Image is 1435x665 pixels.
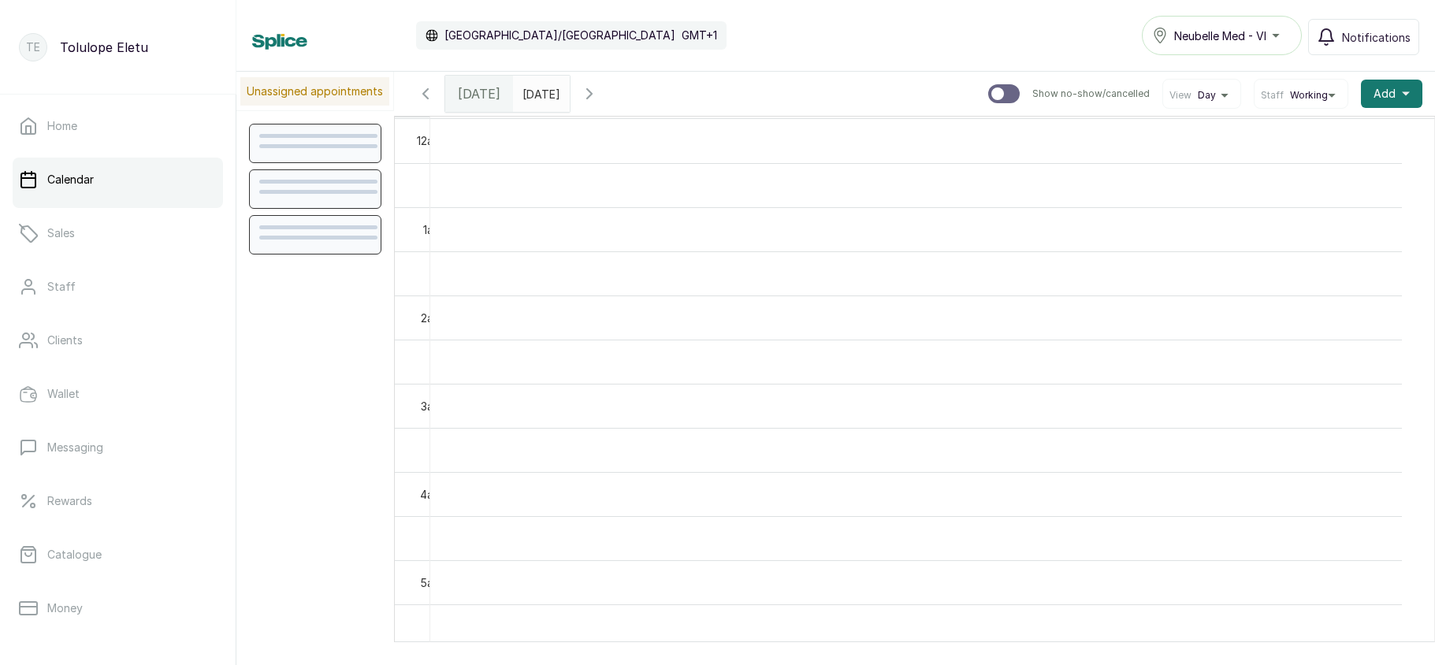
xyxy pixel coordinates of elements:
[1198,89,1216,102] span: Day
[1308,19,1419,55] button: Notifications
[13,158,223,202] a: Calendar
[445,76,513,112] div: [DATE]
[240,77,389,106] p: Unassigned appointments
[47,279,76,295] p: Staff
[418,398,445,414] div: 3am
[47,172,94,188] p: Calendar
[47,440,103,455] p: Messaging
[47,600,83,616] p: Money
[47,225,75,241] p: Sales
[417,574,445,591] div: 5am
[13,104,223,148] a: Home
[13,586,223,630] a: Money
[414,132,445,149] div: 12am
[47,332,83,348] p: Clients
[47,118,77,134] p: Home
[1361,80,1422,108] button: Add
[13,479,223,523] a: Rewards
[47,547,102,563] p: Catalogue
[417,486,445,503] div: 4am
[1342,29,1411,46] span: Notifications
[60,38,148,57] p: Tolulope Eletu
[1032,87,1150,100] p: Show no-show/cancelled
[47,386,80,402] p: Wallet
[1290,89,1328,102] span: Working
[13,211,223,255] a: Sales
[1374,86,1396,102] span: Add
[26,39,40,55] p: TE
[1174,28,1266,44] span: Neubelle Med - VI
[682,28,717,43] p: GMT+1
[47,493,92,509] p: Rewards
[13,372,223,416] a: Wallet
[1261,89,1341,102] button: StaffWorking
[13,533,223,577] a: Catalogue
[13,318,223,362] a: Clients
[13,425,223,470] a: Messaging
[1169,89,1234,102] button: ViewDay
[444,28,675,43] p: [GEOGRAPHIC_DATA]/[GEOGRAPHIC_DATA]
[458,84,500,103] span: [DATE]
[418,310,445,326] div: 2am
[1261,89,1284,102] span: Staff
[1142,16,1302,55] button: Neubelle Med - VI
[420,221,445,238] div: 1am
[1169,89,1191,102] span: View
[13,265,223,309] a: Staff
